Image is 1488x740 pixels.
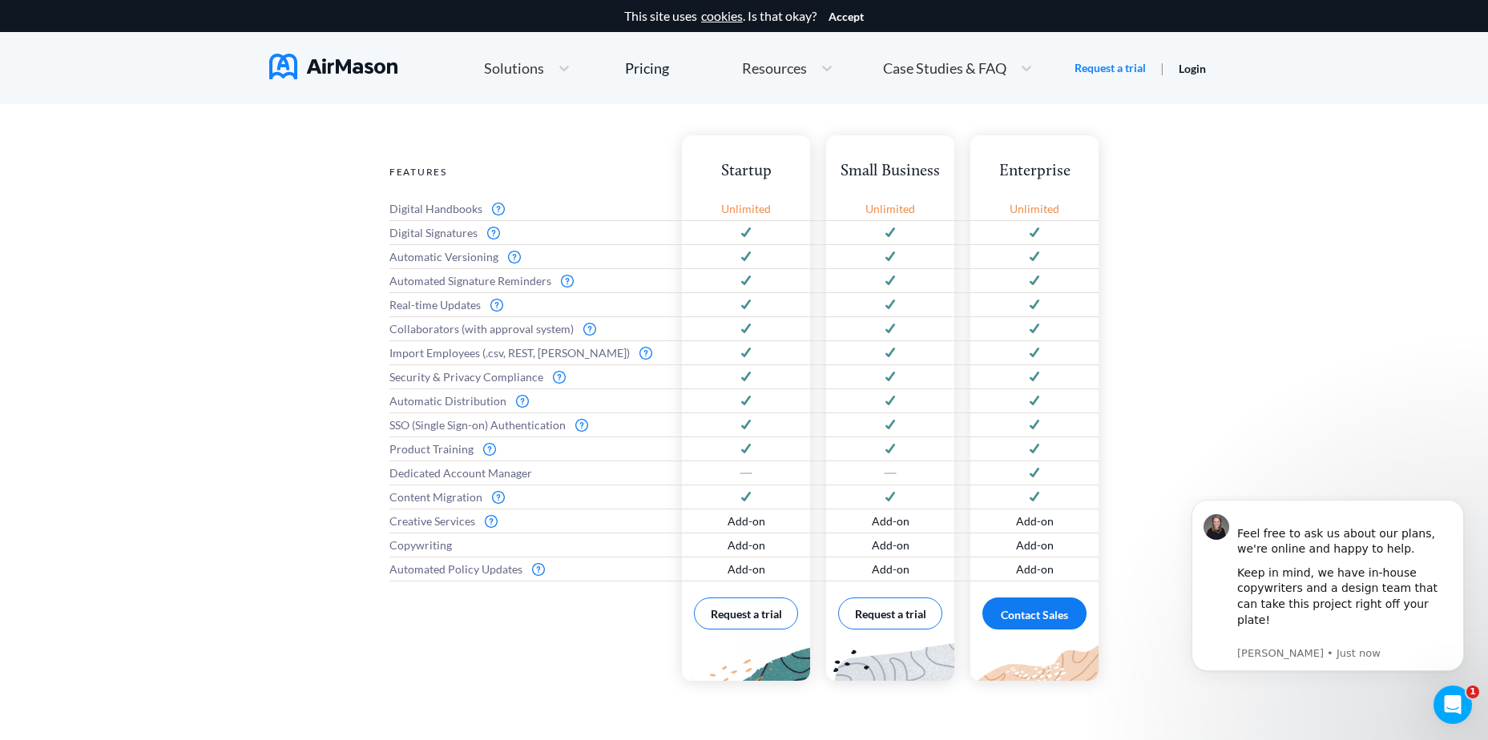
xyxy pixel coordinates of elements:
span: Add-on [872,563,909,576]
img: svg+xml;base64,PD94bWwgdmVyc2lvbj0iMS4wIiBlbmNvZGluZz0idXRmLTgiPz4KPHN2ZyB3aWR0aD0iMTJweCIgaGVpZ2... [1030,372,1039,382]
img: svg+xml;base64,PD94bWwgdmVyc2lvbj0iMS4wIiBlbmNvZGluZz0idXRmLTgiPz4KPHN2ZyB3aWR0aD0iMTJweCIgaGVpZ2... [741,444,751,454]
img: svg+xml;base64,PD94bWwgdmVyc2lvbj0iMS4wIiBlbmNvZGluZz0idXRmLTgiPz4KPHN2ZyB3aWR0aD0iMTJweCIgaGVpZ2... [885,492,895,502]
a: Pricing [625,54,669,82]
img: svg+xml;base64,PD94bWwgdmVyc2lvbj0iMS4wIiBlbmNvZGluZz0idXRmLTgiPz4KPHN2ZyB3aWR0aD0iMTZweCIgaGVpZ2... [553,371,566,384]
span: Add-on [728,563,765,576]
img: svg+xml;base64,PD94bWwgdmVyc2lvbj0iMS4wIiBlbmNvZGluZz0idXRmLTgiPz4KPHN2ZyB3aWR0aD0iMTJweCIgaGVpZ2... [1030,444,1039,454]
span: Resources [742,61,807,75]
img: svg+xml;base64,PD94bWwgdmVyc2lvbj0iMS4wIiBlbmNvZGluZz0idXRmLTgiPz4KPHN2ZyB3aWR0aD0iMTZweCIgaGVpZ2... [485,515,498,528]
img: svg+xml;base64,PD94bWwgdmVyc2lvbj0iMS4wIiBlbmNvZGluZz0idXRmLTgiPz4KPHN2ZyB3aWR0aD0iMTJweCIgaGVpZ2... [1030,468,1039,478]
span: Real-time Updates [389,299,481,312]
button: Request a trial [694,597,798,629]
img: svg+xml;base64,PD94bWwgdmVyc2lvbj0iMS4wIiBlbmNvZGluZz0idXRmLTgiPz4KPHN2ZyB3aWR0aD0iMTJweCIgaGVpZ2... [885,396,895,406]
span: Case Studies & FAQ [883,61,1006,75]
span: Automated Signature Reminders [389,275,551,288]
img: AirMason Logo [269,54,397,79]
div: Startup [682,161,810,183]
img: svg+xml;base64,PD94bWwgdmVyc2lvbj0iMS4wIiBlbmNvZGluZz0idXRmLTgiPz4KPHN2ZyB3aWR0aD0iMTJweCIgaGVpZ2... [885,372,895,382]
img: svg+xml;base64,PD94bWwgdmVyc2lvbj0iMS4wIiBlbmNvZGluZz0idXRmLTgiPz4KPHN2ZyB3aWR0aD0iMTZweCIgaGVpZ2... [490,299,503,312]
span: Import Employees (.csv, REST, [PERSON_NAME]) [389,347,630,360]
img: svg+xml;base64,PD94bWwgdmVyc2lvbj0iMS4wIiBlbmNvZGluZz0idXRmLTgiPz4KPHN2ZyB3aWR0aD0iMTJweCIgaGVpZ2... [741,275,751,286]
img: svg+xml;base64,PD94bWwgdmVyc2lvbj0iMS4wIiBlbmNvZGluZz0idXRmLTgiPz4KPHN2ZyB3aWR0aD0iMTJweCIgaGVpZ2... [741,348,751,358]
img: svg+xml;base64,PD94bWwgdmVyc2lvbj0iMS4wIiBlbmNvZGluZz0idXRmLTgiPz4KPHN2ZyB3aWR0aD0iMTJweCIgaGVpZ2... [1030,324,1039,334]
span: Add-on [728,515,765,528]
img: svg+xml;base64,PD94bWwgdmVyc2lvbj0iMS4wIiBlbmNvZGluZz0idXRmLTgiPz4KPHN2ZyB3aWR0aD0iMTJweCIgaGVpZ2... [741,396,751,406]
iframe: Intercom notifications message [1167,496,1488,732]
img: svg+xml;base64,PD94bWwgdmVyc2lvbj0iMS4wIiBlbmNvZGluZz0idXRmLTgiPz4KPHN2ZyB3aWR0aD0iMTZweCIgaGVpZ2... [532,563,545,576]
span: Add-on [872,515,909,528]
span: Product Training [389,443,474,456]
span: Digital Handbooks [389,203,482,215]
img: svg+xml;base64,PD94bWwgdmVyc2lvbj0iMS4wIiBlbmNvZGluZz0idXRmLTgiPz4KPHN2ZyB3aWR0aD0iMTJweCIgaGVpZ2... [885,420,895,430]
a: Request a trial [1075,60,1146,76]
img: svg+xml;base64,PD94bWwgdmVyc2lvbj0iMS4wIiBlbmNvZGluZz0idXRmLTgiPz4KPHN2ZyB3aWR0aD0iMTZweCIgaGVpZ2... [487,227,500,239]
img: svg+xml;base64,PD94bWwgdmVyc2lvbj0iMS4wIiBlbmNvZGluZz0idXRmLTgiPz4KPHN2ZyB3aWR0aD0iMTJweCIgaGVpZ2... [741,227,751,238]
img: svg+xml;base64,PD94bWwgdmVyc2lvbj0iMS4wIiBlbmNvZGluZz0idXRmLTgiPz4KPHN2ZyB3aWR0aD0iMTJweCIgaGVpZ2... [885,324,895,334]
img: svg+xml;base64,PD94bWwgdmVyc2lvbj0iMS4wIiBlbmNvZGluZz0idXRmLTgiPz4KPHN2ZyB3aWR0aD0iMTJweCIgaGVpZ2... [885,227,895,238]
img: svg+xml;base64,PD94bWwgdmVyc2lvbj0iMS4wIiBlbmNvZGluZz0idXRmLTgiPz4KPHN2ZyB3aWR0aD0iMTJweCIgaGVpZ2... [741,420,751,430]
img: svg+xml;base64,PD94bWwgdmVyc2lvbj0iMS4wIiBlbmNvZGluZz0idXRmLTgiPz4KPHN2ZyB3aWR0aD0iMTJweCIgaGVpZ2... [1030,300,1039,310]
span: | [1160,60,1164,75]
button: Accept cookies [829,10,864,23]
img: svg+xml;base64,PD94bWwgdmVyc2lvbj0iMS4wIiBlbmNvZGluZz0idXRmLTgiPz4KPHN2ZyB3aWR0aD0iMTZweCIgaGVpZ2... [884,473,897,474]
img: svg+xml;base64,PD94bWwgdmVyc2lvbj0iMS4wIiBlbmNvZGluZz0idXRmLTgiPz4KPHN2ZyB3aWR0aD0iMTZweCIgaGVpZ2... [483,443,496,456]
span: Unlimited [1010,203,1059,215]
img: svg+xml;base64,PD94bWwgdmVyc2lvbj0iMS4wIiBlbmNvZGluZz0idXRmLTgiPz4KPHN2ZyB3aWR0aD0iMTJweCIgaGVpZ2... [1030,251,1039,262]
img: svg+xml;base64,PD94bWwgdmVyc2lvbj0iMS4wIiBlbmNvZGluZz0idXRmLTgiPz4KPHN2ZyB3aWR0aD0iMTZweCIgaGVpZ2... [492,491,505,504]
span: Add-on [1016,563,1054,576]
span: Add-on [1016,539,1054,552]
img: svg+xml;base64,PD94bWwgdmVyc2lvbj0iMS4wIiBlbmNvZGluZz0idXRmLTgiPz4KPHN2ZyB3aWR0aD0iMTJweCIgaGVpZ2... [885,275,895,286]
img: svg+xml;base64,PD94bWwgdmVyc2lvbj0iMS4wIiBlbmNvZGluZz0idXRmLTgiPz4KPHN2ZyB3aWR0aD0iMTJweCIgaGVpZ2... [885,300,895,310]
span: Add-on [1016,515,1054,528]
img: svg+xml;base64,PD94bWwgdmVyc2lvbj0iMS4wIiBlbmNvZGluZz0idXRmLTgiPz4KPHN2ZyB3aWR0aD0iMTJweCIgaGVpZ2... [741,251,751,262]
img: svg+xml;base64,PD94bWwgdmVyc2lvbj0iMS4wIiBlbmNvZGluZz0idXRmLTgiPz4KPHN2ZyB3aWR0aD0iMTJweCIgaGVpZ2... [741,324,751,334]
img: svg+xml;base64,PD94bWwgdmVyc2lvbj0iMS4wIiBlbmNvZGluZz0idXRmLTgiPz4KPHN2ZyB3aWR0aD0iMTJweCIgaGVpZ2... [885,444,895,454]
img: svg+xml;base64,PD94bWwgdmVyc2lvbj0iMS4wIiBlbmNvZGluZz0idXRmLTgiPz4KPHN2ZyB3aWR0aD0iMTZweCIgaGVpZ2... [639,347,652,360]
span: Unlimited [865,203,915,215]
span: Add-on [728,539,765,552]
span: 1 [1466,686,1479,698]
span: Unlimited [721,203,771,215]
img: svg+xml;base64,PD94bWwgdmVyc2lvbj0iMS4wIiBlbmNvZGluZz0idXRmLTgiPz4KPHN2ZyB3aWR0aD0iMTZweCIgaGVpZ2... [561,275,574,288]
span: Automatic Distribution [389,395,506,408]
img: svg+xml;base64,PD94bWwgdmVyc2lvbj0iMS4wIiBlbmNvZGluZz0idXRmLTgiPz4KPHN2ZyB3aWR0aD0iMTZweCIgaGVpZ2... [575,419,588,432]
span: Digital Signatures [389,227,478,239]
img: svg+xml;base64,PD94bWwgdmVyc2lvbj0iMS4wIiBlbmNvZGluZz0idXRmLTgiPz4KPHN2ZyB3aWR0aD0iMTZweCIgaGVpZ2... [492,203,505,215]
span: Solutions [484,61,544,75]
span: Add-on [872,539,909,552]
img: svg+xml;base64,PD94bWwgdmVyc2lvbj0iMS4wIiBlbmNvZGluZz0idXRmLTgiPz4KPHN2ZyB3aWR0aD0iMTJweCIgaGVpZ2... [741,492,751,502]
img: svg+xml;base64,PD94bWwgdmVyc2lvbj0iMS4wIiBlbmNvZGluZz0idXRmLTgiPz4KPHN2ZyB3aWR0aD0iMTJweCIgaGVpZ2... [1030,420,1039,430]
iframe: Intercom live chat [1434,686,1472,724]
button: Request a trial [838,597,942,629]
span: Collaborators (with approval system) [389,323,574,336]
img: svg+xml;base64,PD94bWwgdmVyc2lvbj0iMS4wIiBlbmNvZGluZz0idXRmLTgiPz4KPHN2ZyB3aWR0aD0iMTJweCIgaGVpZ2... [741,300,751,310]
span: Content Migration [389,491,482,504]
span: Dedicated Account Manager [389,467,532,480]
span: Automated Policy Updates [389,563,522,576]
img: svg+xml;base64,PD94bWwgdmVyc2lvbj0iMS4wIiBlbmNvZGluZz0idXRmLTgiPz4KPHN2ZyB3aWR0aD0iMTJweCIgaGVpZ2... [1030,348,1039,358]
span: Security & Privacy Compliance [389,371,543,384]
a: cookies [701,9,743,23]
div: Contact Sales [982,597,1087,629]
span: Creative Services [389,515,475,528]
div: Enterprise [970,161,1099,183]
span: SSO (Single Sign-on) Authentication [389,419,566,432]
div: Features [389,161,666,183]
img: svg+xml;base64,PD94bWwgdmVyc2lvbj0iMS4wIiBlbmNvZGluZz0idXRmLTgiPz4KPHN2ZyB3aWR0aD0iMTZweCIgaGVpZ2... [516,395,529,408]
span: Automatic Versioning [389,251,498,263]
img: svg+xml;base64,PD94bWwgdmVyc2lvbj0iMS4wIiBlbmNvZGluZz0idXRmLTgiPz4KPHN2ZyB3aWR0aD0iMTZweCIgaGVpZ2... [740,473,752,474]
img: svg+xml;base64,PD94bWwgdmVyc2lvbj0iMS4wIiBlbmNvZGluZz0idXRmLTgiPz4KPHN2ZyB3aWR0aD0iMTJweCIgaGVpZ2... [1030,396,1039,406]
img: svg+xml;base64,PD94bWwgdmVyc2lvbj0iMS4wIiBlbmNvZGluZz0idXRmLTgiPz4KPHN2ZyB3aWR0aD0iMTJweCIgaGVpZ2... [885,348,895,358]
a: Login [1179,62,1206,75]
img: svg+xml;base64,PD94bWwgdmVyc2lvbj0iMS4wIiBlbmNvZGluZz0idXRmLTgiPz4KPHN2ZyB3aWR0aD0iMTJweCIgaGVpZ2... [741,372,751,382]
img: svg+xml;base64,PD94bWwgdmVyc2lvbj0iMS4wIiBlbmNvZGluZz0idXRmLTgiPz4KPHN2ZyB3aWR0aD0iMTJweCIgaGVpZ2... [1030,492,1039,502]
img: svg+xml;base64,PD94bWwgdmVyc2lvbj0iMS4wIiBlbmNvZGluZz0idXRmLTgiPz4KPHN2ZyB3aWR0aD0iMTZweCIgaGVpZ2... [583,323,596,336]
div: Pricing [625,61,669,75]
div: Small Business [826,161,954,183]
img: svg+xml;base64,PD94bWwgdmVyc2lvbj0iMS4wIiBlbmNvZGluZz0idXRmLTgiPz4KPHN2ZyB3aWR0aD0iMTJweCIgaGVpZ2... [1030,275,1039,286]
